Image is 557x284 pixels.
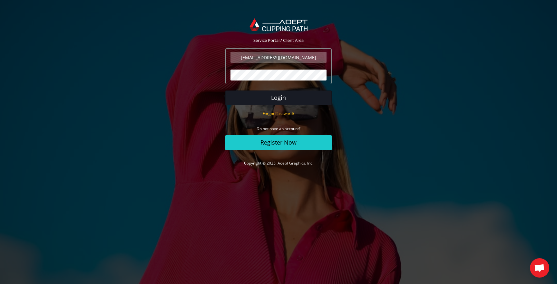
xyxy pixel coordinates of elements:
[253,37,304,43] span: Service Portal / Client Area
[230,52,327,63] input: Email Address
[530,258,549,278] a: פתח צ'אט
[225,135,332,150] a: Register Now
[244,160,313,166] a: Copyright © 2025, Adept Graphics, Inc.
[263,110,294,116] a: Forgot Password?
[249,18,307,31] img: Adept Graphics
[263,111,294,116] small: Forgot Password?
[257,126,300,131] small: Do not have an account?
[225,90,332,105] button: Login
